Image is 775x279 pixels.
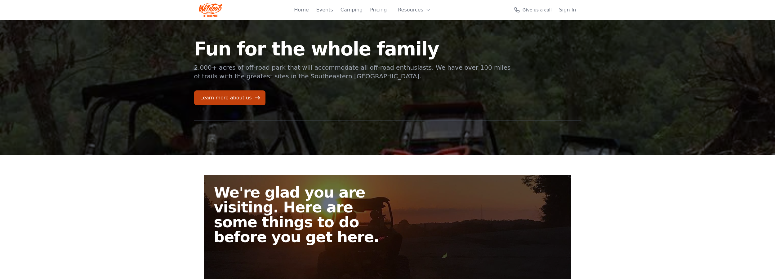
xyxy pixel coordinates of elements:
h1: Fun for the whole family [194,40,512,58]
a: Events [316,6,333,14]
p: 2,000+ acres of off-road park that will accommodate all off-road enthusiasts. We have over 100 mi... [194,63,512,81]
a: Pricing [370,6,387,14]
a: Learn more about us [194,90,265,105]
a: Camping [341,6,363,14]
a: Give us a call [514,7,552,13]
h2: We're glad you are visiting. Here are some things to do before you get here. [214,185,393,244]
span: Give us a call [523,7,552,13]
img: Wildcat Logo [199,2,222,17]
button: Resources [394,4,434,16]
a: Sign In [559,6,576,14]
a: Home [294,6,309,14]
